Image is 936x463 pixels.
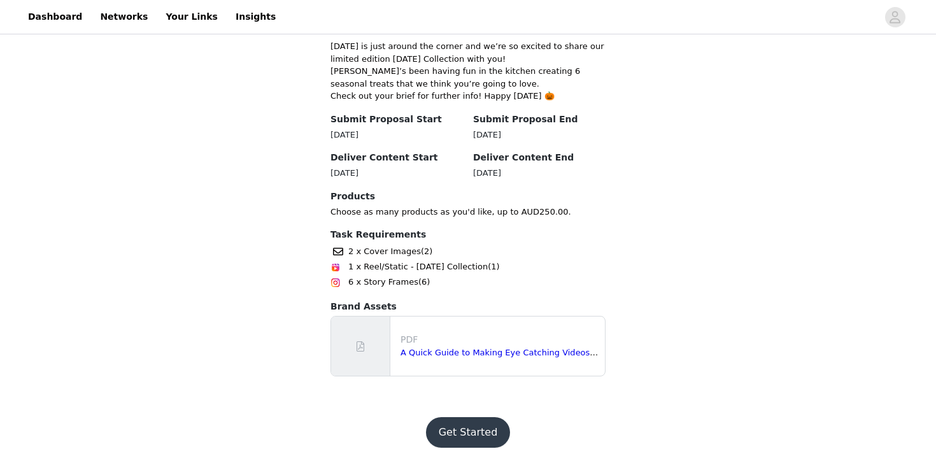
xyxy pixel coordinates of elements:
[330,167,463,180] div: [DATE]
[330,129,463,141] div: [DATE]
[348,260,488,273] span: 1 x Reel/Static - [DATE] Collection
[228,3,283,31] a: Insights
[348,245,421,258] span: 2 x Cover Images
[330,190,606,203] h4: Products
[348,276,418,288] span: 6 x Story Frames
[330,206,606,218] p: Choose as many products as you'd like, up to AUD250.00.
[401,333,600,346] p: PDF
[20,3,90,31] a: Dashboard
[330,278,341,288] img: Instagram Icon
[330,228,606,241] h4: Task Requirements
[92,3,155,31] a: Networks
[889,7,901,27] div: avatar
[330,113,463,126] h4: Submit Proposal Start
[473,113,606,126] h4: Submit Proposal End
[330,41,604,64] span: [DATE] is just around the corner and we’re so excited to share our limited edition [DATE] Collect...
[473,151,606,164] h4: Deliver Content End
[158,3,225,31] a: Your Links
[330,151,463,164] h4: Deliver Content Start
[426,417,511,448] button: Get Started
[330,262,341,273] img: Instagram Reels Icon
[330,66,580,89] span: [PERSON_NAME]’s been having fun in the kitchen creating 6 seasonal treats that we think you’re go...
[473,129,606,141] div: [DATE]
[421,245,432,258] span: (2)
[330,91,555,101] span: Check out your brief for further info! Happy [DATE] 🎃
[418,276,430,288] span: (6)
[488,260,499,273] span: (1)
[473,167,606,180] div: [DATE]
[401,348,606,357] a: A Quick Guide to Making Eye Catching Videos.pdf
[330,300,606,313] h4: Brand Assets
